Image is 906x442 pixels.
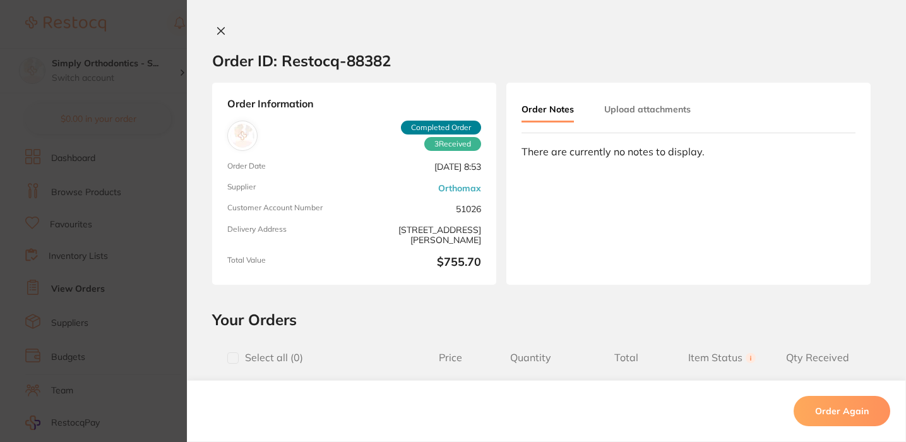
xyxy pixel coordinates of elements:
span: Customer Account Number [227,203,349,214]
span: Total [578,352,674,364]
span: Qty Received [770,352,866,364]
span: Select all ( 0 ) [239,352,303,364]
button: Order Notes [522,98,574,122]
span: Item Status [674,352,770,364]
img: Orthomax [230,124,254,148]
a: Orthomax [438,183,481,193]
span: 51026 [359,203,481,214]
span: [STREET_ADDRESS][PERSON_NAME] [359,225,481,246]
span: [DATE] 8:53 [359,162,481,172]
span: Completed Order [401,121,481,134]
div: There are currently no notes to display. [522,146,855,157]
span: Received [424,137,481,151]
button: Upload attachments [604,98,691,121]
span: Supplier [227,182,349,193]
b: $755.70 [359,256,481,270]
span: Total Value [227,256,349,270]
span: Order Date [227,162,349,172]
h2: Your Orders [212,310,881,329]
span: Quantity [482,352,578,364]
button: Order Again [794,396,890,426]
strong: Order Information [227,98,481,110]
span: Price [419,352,482,364]
h2: Order ID: Restocq- 88382 [212,51,391,70]
span: Delivery Address [227,225,349,246]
